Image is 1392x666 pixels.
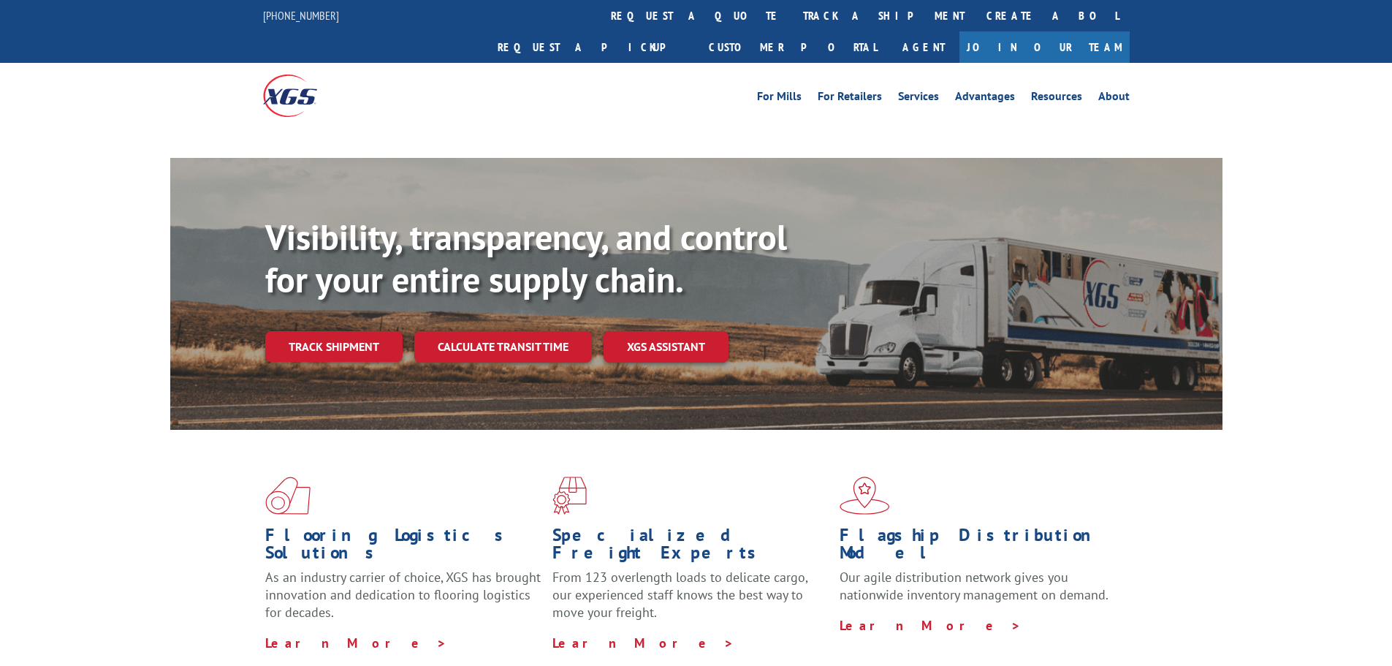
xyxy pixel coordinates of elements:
[265,331,403,362] a: Track shipment
[955,91,1015,107] a: Advantages
[265,477,311,515] img: xgs-icon-total-supply-chain-intelligence-red
[840,526,1116,569] h1: Flagship Distribution Model
[898,91,939,107] a: Services
[265,526,541,569] h1: Flooring Logistics Solutions
[265,635,447,651] a: Learn More >
[840,477,890,515] img: xgs-icon-flagship-distribution-model-red
[552,569,829,634] p: From 123 overlength loads to delicate cargo, our experienced staff knows the best way to move you...
[265,569,541,621] span: As an industry carrier of choice, XGS has brought innovation and dedication to flooring logistics...
[487,31,698,63] a: Request a pickup
[265,214,787,302] b: Visibility, transparency, and control for your entire supply chain.
[1031,91,1082,107] a: Resources
[552,477,587,515] img: xgs-icon-focused-on-flooring-red
[1098,91,1130,107] a: About
[263,8,339,23] a: [PHONE_NUMBER]
[552,635,734,651] a: Learn More >
[414,331,592,363] a: Calculate transit time
[604,331,729,363] a: XGS ASSISTANT
[888,31,959,63] a: Agent
[840,569,1108,603] span: Our agile distribution network gives you nationwide inventory management on demand.
[959,31,1130,63] a: Join Our Team
[552,526,829,569] h1: Specialized Freight Experts
[698,31,888,63] a: Customer Portal
[757,91,802,107] a: For Mills
[818,91,882,107] a: For Retailers
[840,617,1022,634] a: Learn More >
